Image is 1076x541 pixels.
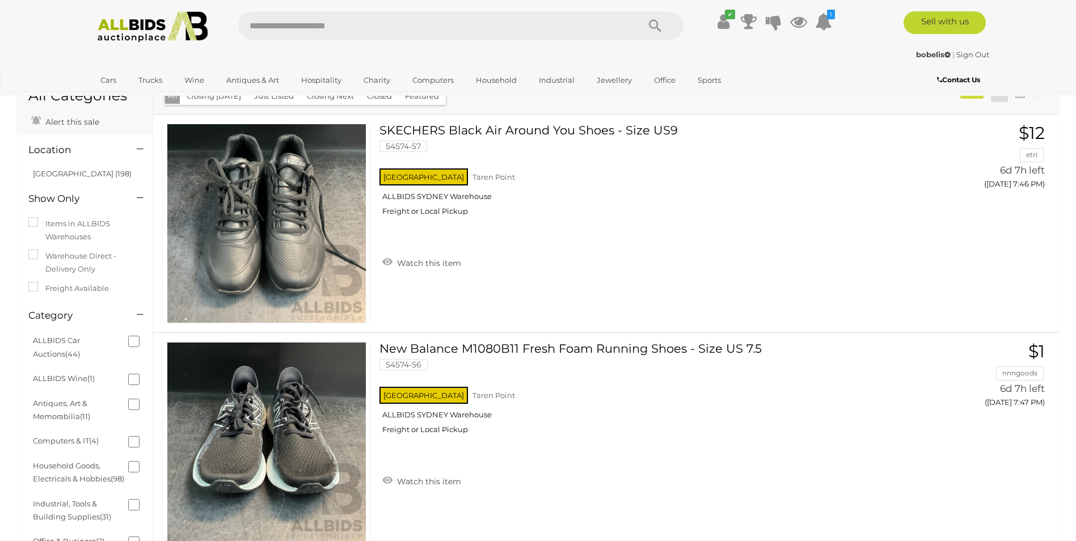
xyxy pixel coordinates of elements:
a: Computers [405,71,461,90]
span: (4) [89,436,99,445]
a: ALLBIDS Car Auctions(44) [33,336,80,358]
a: Office [647,71,683,90]
a: Household [469,71,524,90]
a: Wine [177,71,212,90]
img: Allbids.com.au [91,11,214,43]
a: Antiques & Art [219,71,286,90]
button: Closing Next [300,87,361,105]
button: Just Listed [247,87,301,105]
button: Closing [DATE] [180,87,248,105]
h4: Category [28,310,120,321]
a: Trucks [131,71,170,90]
a: Sell with us [904,11,986,34]
a: SKECHERS Black Air Around You Shoes - Size US9 54574-57 [GEOGRAPHIC_DATA] Taren Point ALLBIDS SYD... [388,124,900,225]
a: Watch this item [379,472,464,489]
a: New Balance M1080B11 Fresh Foam Running Shoes - Size US 7.5 54574-56 [GEOGRAPHIC_DATA] Taren Poin... [388,342,900,443]
i: ✔ [725,10,735,19]
a: 1 [815,11,832,32]
span: $12 [1019,122,1045,143]
a: $12 etri 6d 7h left ([DATE] 7:46 PM) [917,124,1048,195]
a: Contact Us [937,74,983,86]
a: Jewellery [589,71,639,90]
img: 54574-56a.jpeg [167,343,366,541]
span: Alert this sale [43,117,99,127]
h4: Show Only [28,193,120,204]
button: Featured [398,87,446,105]
span: $1 [1028,341,1045,362]
a: Sign Out [956,50,989,59]
button: Closed [360,87,399,105]
img: 54574-57a.jpeg [167,124,366,323]
span: Watch this item [394,476,461,487]
span: (31) [100,512,111,521]
span: Watch this item [394,258,461,268]
label: Items in ALLBIDS Warehouses [28,217,141,244]
a: Hospitality [294,71,349,90]
span: | [952,50,955,59]
span: (1) [87,374,95,383]
span: (98) [111,474,124,483]
h1: All Categories [28,88,141,104]
button: Search [627,11,683,40]
label: Warehouse Direct - Delivery Only [28,250,141,276]
a: bobelis [916,50,952,59]
a: Industrial [531,71,582,90]
a: Charity [356,71,398,90]
i: 1 [827,10,835,19]
a: Industrial, Tools & Building Supplies(31) [33,499,111,521]
b: Contact Us [937,75,980,84]
span: (11) [80,412,90,421]
strong: bobelis [916,50,951,59]
h4: Location [28,145,120,155]
a: ALLBIDS Wine(1) [33,374,95,383]
a: Alert this sale [28,112,102,129]
label: Freight Available [28,282,109,295]
a: [GEOGRAPHIC_DATA] (198) [33,169,132,178]
a: Antiques, Art & Memorabilia(11) [33,399,90,421]
span: (44) [65,349,80,358]
a: $1 nnngoods 6d 7h left ([DATE] 7:47 PM) [917,342,1048,413]
a: Sports [690,71,728,90]
a: Watch this item [379,253,464,270]
a: Cars [93,71,124,90]
a: Computers & IT(4) [33,436,99,445]
a: Household Goods, Electricals & Hobbies(98) [33,461,124,483]
a: ✔ [715,11,732,32]
a: [GEOGRAPHIC_DATA] [93,90,188,108]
